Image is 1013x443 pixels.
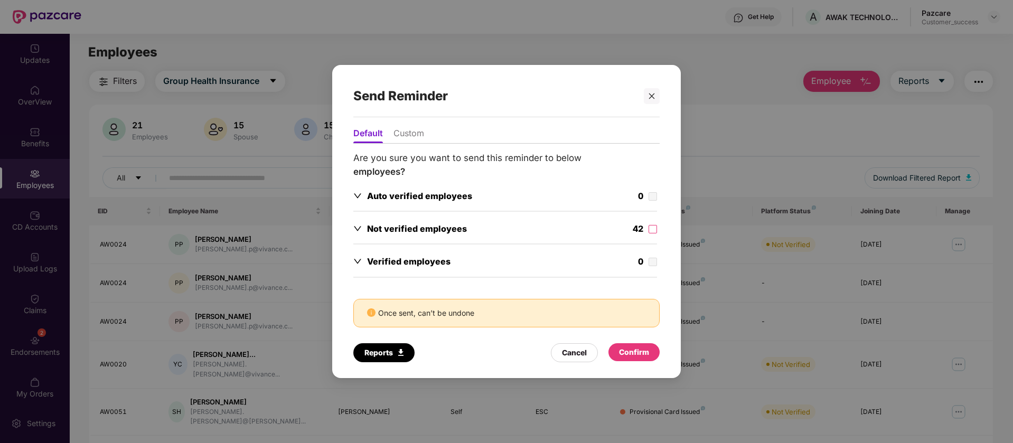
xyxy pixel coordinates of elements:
[638,257,643,267] span: 0
[367,191,472,201] span: Auto verified employees
[367,223,467,234] span: Not verified employees
[353,258,362,266] span: down
[648,92,655,100] span: close
[364,347,404,359] div: Reports
[393,128,424,143] li: Custom
[562,347,587,359] div: Cancel
[353,128,383,143] li: Default
[633,223,643,234] span: 42
[353,165,660,180] div: employees?
[398,349,404,356] img: Icon
[367,257,451,267] span: Verified employees
[353,151,660,179] p: Are you sure you want to send this reminder to below
[353,192,362,200] span: down
[638,191,643,201] span: 0
[353,76,634,117] div: Send Reminder
[619,346,649,358] div: Confirm
[353,299,660,327] div: Once sent, can’t be undone
[353,224,362,233] span: down
[367,308,376,317] span: info-circle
